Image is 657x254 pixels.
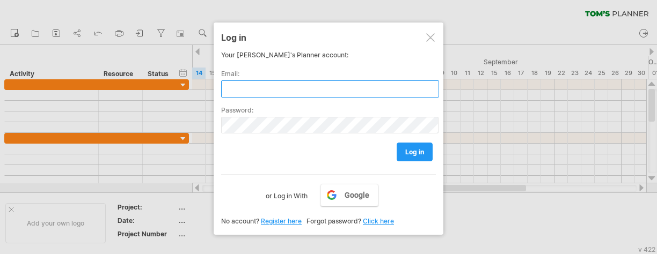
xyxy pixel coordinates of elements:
a: Click here [363,217,394,225]
div: Log in [221,27,436,47]
label: Password: [221,106,436,114]
a: Google [320,184,378,206]
div: Your [PERSON_NAME]'s Planner account: [221,51,436,59]
span: Forgot password? [306,217,361,225]
label: Email: [221,70,436,78]
a: log in [397,143,433,161]
span: log in [405,148,424,156]
span: Google [345,191,369,199]
span: No account? [221,217,259,225]
a: Register here [261,217,302,225]
label: or Log in With [266,184,308,202]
